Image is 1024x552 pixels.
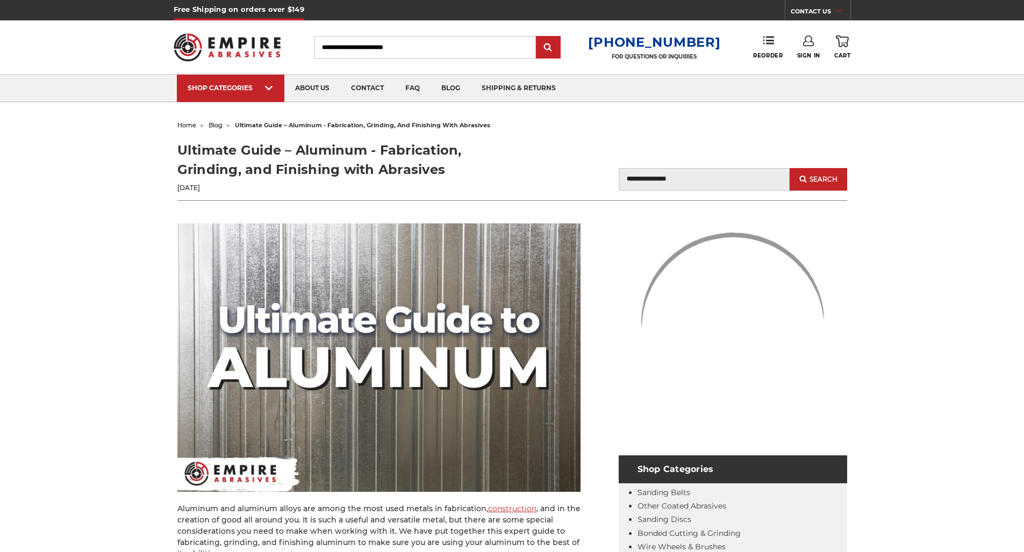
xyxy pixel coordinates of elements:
[753,52,783,59] span: Reorder
[174,26,281,68] img: Empire Abrasives
[753,35,783,59] a: Reorder
[797,52,820,59] span: Sign In
[177,223,581,492] img: Empire Abrasives - Aluminum - Fabrication, Grinding, and Finishing with Abrasives
[284,75,340,102] a: about us
[791,5,850,20] a: CONTACT US
[619,455,847,483] h4: Shop Categories
[340,75,395,102] a: contact
[235,121,490,129] span: ultimate guide – aluminum - fabrication, grinding, and finishing with abrasives
[638,514,691,524] a: Sanding Discs
[810,176,837,183] span: Search
[834,35,850,59] a: Cart
[177,183,512,193] p: [DATE]
[619,212,847,440] img: promo banner for custom belts.
[538,37,559,59] input: Submit
[638,542,726,551] a: Wire Wheels & Brushes
[395,75,431,102] a: faq
[209,121,223,129] a: blog
[638,501,726,511] a: Other Coated Abrasives
[638,528,741,538] a: Bonded Cutting & Grinding
[834,52,850,59] span: Cart
[177,121,196,129] a: home
[588,53,720,60] p: FOR QUESTIONS OR INQUIRIES
[638,488,690,497] a: Sanding Belts
[177,141,512,179] h1: Ultimate Guide – Aluminum - Fabrication, Grinding, and Finishing with Abrasives
[790,168,847,191] button: Search
[488,504,536,513] a: construction
[471,75,567,102] a: shipping & returns
[588,34,720,50] a: [PHONE_NUMBER]
[188,84,274,92] div: SHOP CATEGORIES
[431,75,471,102] a: blog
